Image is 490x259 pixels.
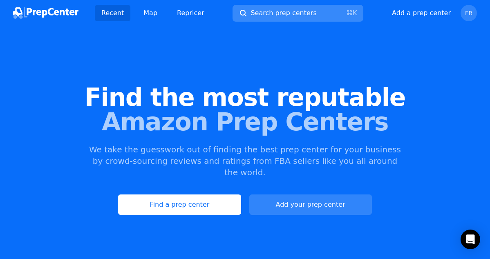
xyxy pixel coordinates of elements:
kbd: K [353,9,357,17]
button: Add your prep center [249,194,372,215]
a: Find a prep center [118,194,241,215]
span: Find the most reputable [13,85,477,109]
div: Open Intercom Messenger [461,230,480,249]
button: Search prep centers⌘K [233,5,363,22]
a: Map [137,5,164,21]
img: PrepCenter [13,7,78,19]
a: Repricer [170,5,211,21]
button: Add a prep center [392,8,451,18]
span: FR [465,10,472,16]
kbd: ⌘ [346,9,353,17]
span: Search prep centers [251,8,316,18]
p: We take the guesswork out of finding the best prep center for your business by crowd-sourcing rev... [88,144,402,178]
button: FR [461,5,477,21]
span: Amazon Prep Centers [13,109,477,134]
a: Recent [95,5,130,21]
